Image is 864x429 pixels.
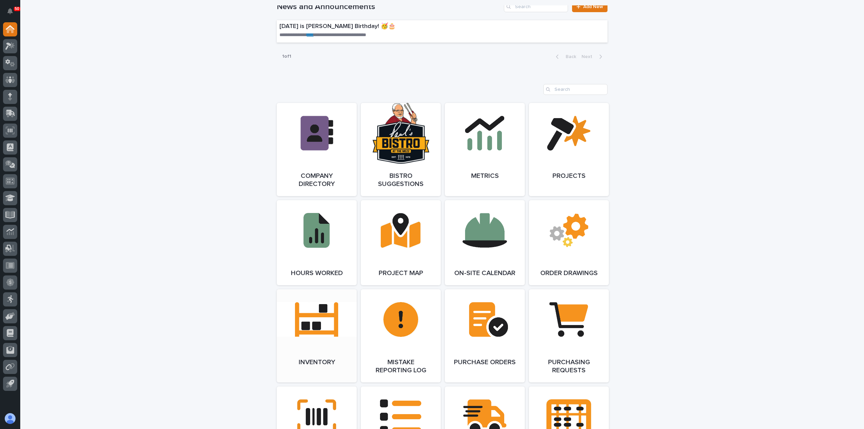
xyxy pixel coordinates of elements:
[572,1,607,12] a: Add New
[543,84,607,95] input: Search
[277,48,297,65] p: 1 of 1
[277,2,501,12] h1: News and Announcements
[445,289,525,382] a: Purchase Orders
[504,1,568,12] input: Search
[579,54,607,60] button: Next
[15,6,19,11] p: 50
[529,289,609,382] a: Purchasing Requests
[529,103,609,196] a: Projects
[550,54,579,60] button: Back
[582,54,596,59] span: Next
[583,4,603,9] span: Add New
[277,200,357,285] a: Hours Worked
[277,103,357,196] a: Company Directory
[529,200,609,285] a: Order Drawings
[361,103,441,196] a: Bistro Suggestions
[8,8,17,19] div: Notifications50
[562,54,576,59] span: Back
[3,4,17,18] button: Notifications
[361,200,441,285] a: Project Map
[3,411,17,426] button: users-avatar
[361,289,441,382] a: Mistake Reporting Log
[445,200,525,285] a: On-Site Calendar
[279,23,501,30] p: [DATE] is [PERSON_NAME] Birthday! 🥳🎂
[277,289,357,382] a: Inventory
[445,103,525,196] a: Metrics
